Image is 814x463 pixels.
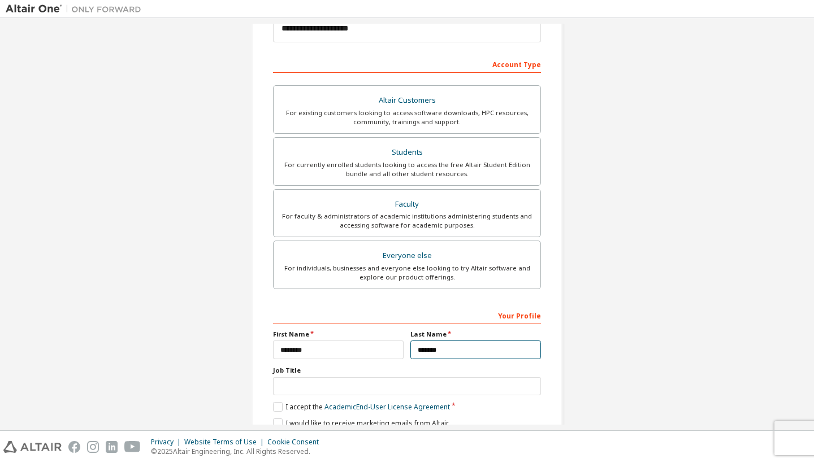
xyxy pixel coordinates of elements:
[273,402,450,412] label: I accept the
[87,441,99,453] img: instagram.svg
[273,330,404,339] label: First Name
[273,366,541,375] label: Job Title
[280,264,534,282] div: For individuals, businesses and everyone else looking to try Altair software and explore our prod...
[273,306,541,324] div: Your Profile
[151,438,184,447] div: Privacy
[280,212,534,230] div: For faculty & administrators of academic institutions administering students and accessing softwa...
[68,441,80,453] img: facebook.svg
[273,55,541,73] div: Account Type
[280,108,534,126] div: For existing customers looking to access software downloads, HPC resources, community, trainings ...
[280,145,534,160] div: Students
[280,248,534,264] div: Everyone else
[280,196,534,212] div: Faculty
[410,330,541,339] label: Last Name
[124,441,141,453] img: youtube.svg
[184,438,267,447] div: Website Terms of Use
[3,441,62,453] img: altair_logo.svg
[106,441,118,453] img: linkedin.svg
[280,93,534,108] div: Altair Customers
[267,438,326,447] div: Cookie Consent
[280,160,534,178] div: For currently enrolled students looking to access the free Altair Student Edition bundle and all ...
[151,447,326,456] p: © 2025 Altair Engineering, Inc. All Rights Reserved.
[324,402,450,412] a: Academic End-User License Agreement
[6,3,147,15] img: Altair One
[273,418,449,428] label: I would like to receive marketing emails from Altair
